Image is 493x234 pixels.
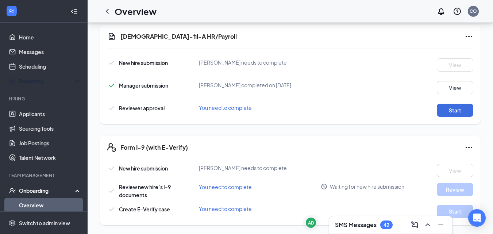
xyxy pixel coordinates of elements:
span: Waiting for new hire submission [330,183,404,190]
div: CO [470,8,477,14]
svg: ChevronLeft [103,7,112,16]
svg: Checkmark [107,81,116,90]
span: You need to complete [199,104,252,111]
button: Start [437,104,473,117]
h5: Form I-9 (with E-Verify) [120,143,188,151]
svg: WorkstreamLogo [8,7,15,15]
svg: Collapse [70,8,78,15]
svg: QuestionInfo [453,7,462,16]
span: You need to complete [199,184,252,190]
h3: SMS Messages [335,221,377,229]
a: Job Postings [19,136,81,150]
svg: Analysis [9,77,16,85]
a: Applicants [19,107,81,121]
a: Talent Network [19,150,81,165]
svg: Checkmark [107,205,116,214]
button: ChevronUp [422,219,434,231]
a: Messages [19,45,81,59]
h5: [DEMOGRAPHIC_DATA]-fil-A HR/Payroll [120,32,237,41]
svg: Ellipses [465,143,473,152]
svg: Blocked [321,183,327,190]
svg: ChevronUp [423,220,432,229]
button: Minimize [435,219,447,231]
svg: Minimize [436,220,445,229]
span: Create E-Verify case [119,206,170,212]
svg: Settings [9,219,16,227]
a: Scheduling [19,59,81,74]
svg: Checkmark [107,164,116,173]
span: [PERSON_NAME] completed on [DATE] [199,82,291,88]
span: Manager submission [119,82,168,89]
span: [PERSON_NAME] needs to complete [199,165,287,171]
div: AD [308,220,314,226]
button: Start [437,205,473,218]
div: Switch to admin view [19,219,70,227]
div: Team Management [9,172,80,179]
span: New hire submission [119,165,168,172]
span: New hire submission [119,60,168,66]
div: Reporting [19,77,82,85]
div: Open Intercom Messenger [468,209,486,227]
svg: Document [107,32,116,41]
svg: FormI9EVerifyIcon [107,143,116,152]
button: View [437,58,473,72]
svg: Checkmark [107,58,116,67]
a: Home [19,30,81,45]
h1: Overview [115,5,157,18]
svg: Checkmark [107,187,116,195]
button: View [437,81,473,94]
a: Overview [19,198,81,212]
svg: Notifications [437,7,446,16]
a: Sourcing Tools [19,121,81,136]
span: Review new hire’s I-9 documents [119,184,171,198]
span: [PERSON_NAME] needs to complete [199,59,287,66]
button: View [437,164,473,177]
svg: UserCheck [9,187,16,194]
span: You need to complete [199,206,252,212]
div: Onboarding [19,187,75,194]
div: 42 [384,222,389,228]
button: ComposeMessage [409,219,420,231]
div: Hiring [9,96,80,102]
span: Reviewer approval [119,105,165,111]
svg: ComposeMessage [410,220,419,229]
button: Review [437,183,473,196]
svg: Checkmark [107,104,116,112]
svg: Ellipses [465,32,473,41]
